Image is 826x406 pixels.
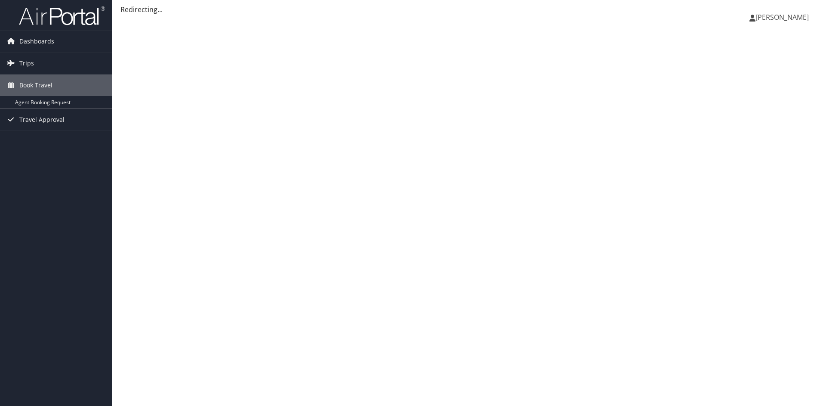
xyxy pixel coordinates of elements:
[19,31,54,52] span: Dashboards
[120,4,817,15] div: Redirecting...
[749,4,817,30] a: [PERSON_NAME]
[19,109,65,130] span: Travel Approval
[755,12,809,22] span: [PERSON_NAME]
[19,53,34,74] span: Trips
[19,74,52,96] span: Book Travel
[19,6,105,26] img: airportal-logo.png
